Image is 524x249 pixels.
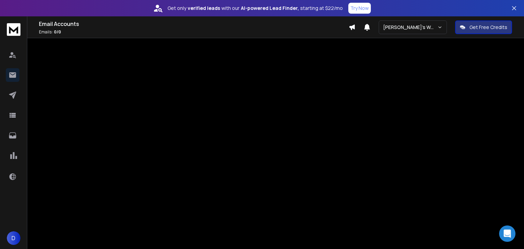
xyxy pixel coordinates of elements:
[7,23,20,36] img: logo
[348,3,371,14] button: Try Now
[455,20,512,34] button: Get Free Credits
[469,24,507,31] p: Get Free Credits
[383,24,437,31] p: [PERSON_NAME]'s Workspace
[39,29,349,35] p: Emails :
[7,231,20,245] button: D
[168,5,343,12] p: Get only with our starting at $22/mo
[499,225,515,242] div: Open Intercom Messenger
[241,5,299,12] strong: AI-powered Lead Finder,
[54,29,61,35] span: 0 / 0
[188,5,220,12] strong: verified leads
[39,20,349,28] h1: Email Accounts
[350,5,369,12] p: Try Now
